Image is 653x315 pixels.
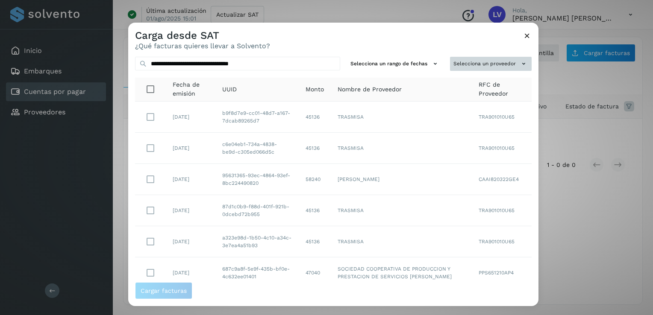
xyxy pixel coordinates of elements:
td: SOCIEDAD COOPERATIVA DE PRODUCCION Y PRESTACION DE SERVICIOS [PERSON_NAME] [331,257,472,289]
td: [DATE] [166,164,215,195]
td: TRASMISA [331,133,472,164]
button: Cargar facturas [135,282,192,299]
span: Fecha de emisión [173,80,209,98]
td: 47040 [299,257,331,289]
span: Cargar facturas [141,288,187,294]
td: [DATE] [166,133,215,164]
td: [DATE] [166,226,215,257]
td: 58240 [299,164,331,195]
td: c6e04eb1-734a-4838-be9d-c305ed066d5c [215,133,298,164]
td: 45136 [299,226,331,257]
td: 45136 [299,195,331,226]
td: 45136 [299,133,331,164]
td: TRA901010U65 [472,195,532,226]
td: [PERSON_NAME] [331,164,472,195]
span: Nombre de Proveedor [338,85,402,94]
td: 45136 [299,102,331,133]
button: Selecciona un proveedor [450,57,532,71]
td: [DATE] [166,257,215,289]
td: TRA901010U65 [472,102,532,133]
td: TRA901010U65 [472,133,532,164]
td: TRASMISA [331,102,472,133]
td: TRASMISA [331,226,472,257]
span: RFC de Proveedor [479,80,525,98]
td: TRA901010U65 [472,226,532,257]
td: CAAI820322GE4 [472,164,532,195]
td: [DATE] [166,195,215,226]
td: 87d1c0b9-f88d-401f-921b-0dcebd72b955 [215,195,298,226]
td: 687c9a8f-5e9f-435b-bf0e-4c632ee01401 [215,257,298,289]
span: Monto [306,85,324,94]
td: 95631365-93ec-4864-93ef-8bc224490820 [215,164,298,195]
td: a323e98d-1b50-4c10-a34c-3e7ea4a51b93 [215,226,298,257]
td: b9f8d7e9-cc01-48d7-a167-7dcab89265d7 [215,102,298,133]
td: TRASMISA [331,195,472,226]
button: Selecciona un rango de fechas [347,57,443,71]
h3: Carga desde SAT [135,29,270,42]
td: PPS651210AP4 [472,257,532,289]
td: [DATE] [166,102,215,133]
p: ¿Qué facturas quieres llevar a Solvento? [135,42,270,50]
span: UUID [222,85,237,94]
